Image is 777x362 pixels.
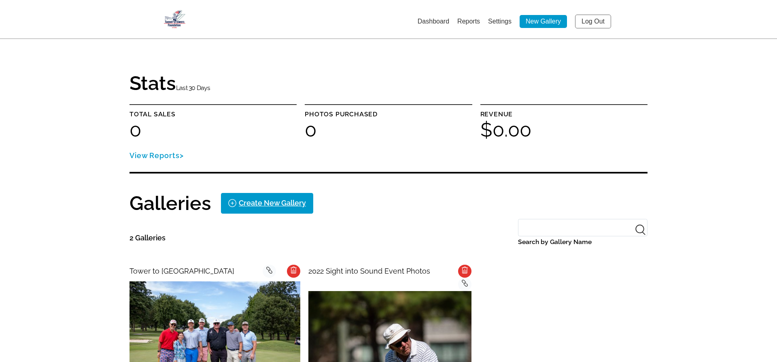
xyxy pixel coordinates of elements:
[221,193,313,213] a: Create New Gallery
[480,109,647,120] p: Revenue
[308,267,430,275] span: 2022 Sight into Sound Event Photos
[520,15,567,28] a: New Gallery
[129,233,166,242] span: 2 Galleries
[305,109,472,120] p: Photos purchased
[239,197,306,210] div: Create New Gallery
[305,120,472,139] h1: 0
[164,10,185,28] img: Snapphound Logo
[418,18,449,25] a: Dashboard
[129,267,234,275] span: Tower to [GEOGRAPHIC_DATA]
[518,236,647,248] label: Search by Gallery Name
[129,73,210,94] h1: Stats
[129,109,297,120] p: Total sales
[457,18,480,25] a: Reports
[129,151,184,160] a: View Reports
[480,120,647,139] h1: $0.00
[129,120,297,139] h1: 0
[575,15,611,28] a: Log Out
[176,84,210,92] small: Last 30 Days
[488,18,512,25] a: Settings
[129,193,211,213] h1: Galleries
